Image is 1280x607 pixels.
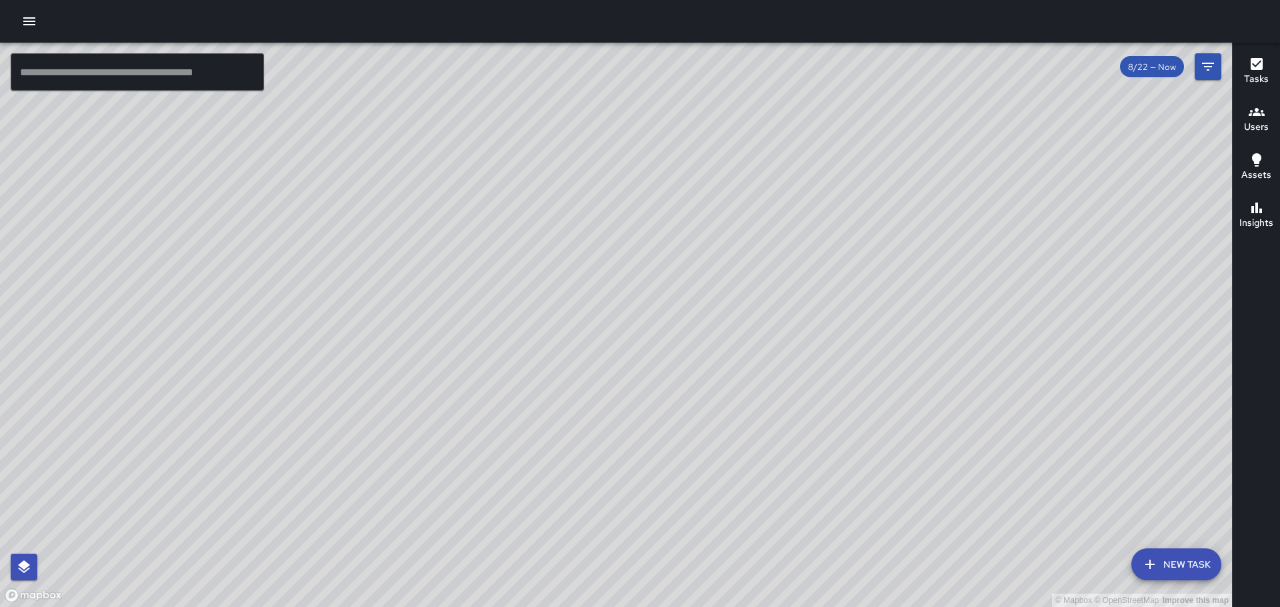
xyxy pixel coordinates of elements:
button: Users [1233,96,1280,144]
button: Assets [1233,144,1280,192]
button: Filters [1195,53,1221,80]
h6: Insights [1239,216,1273,231]
h6: Tasks [1244,72,1269,87]
button: Insights [1233,192,1280,240]
span: 8/22 — Now [1120,61,1184,73]
h6: Users [1244,120,1269,135]
h6: Assets [1241,168,1271,183]
button: Tasks [1233,48,1280,96]
button: New Task [1131,548,1221,580]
